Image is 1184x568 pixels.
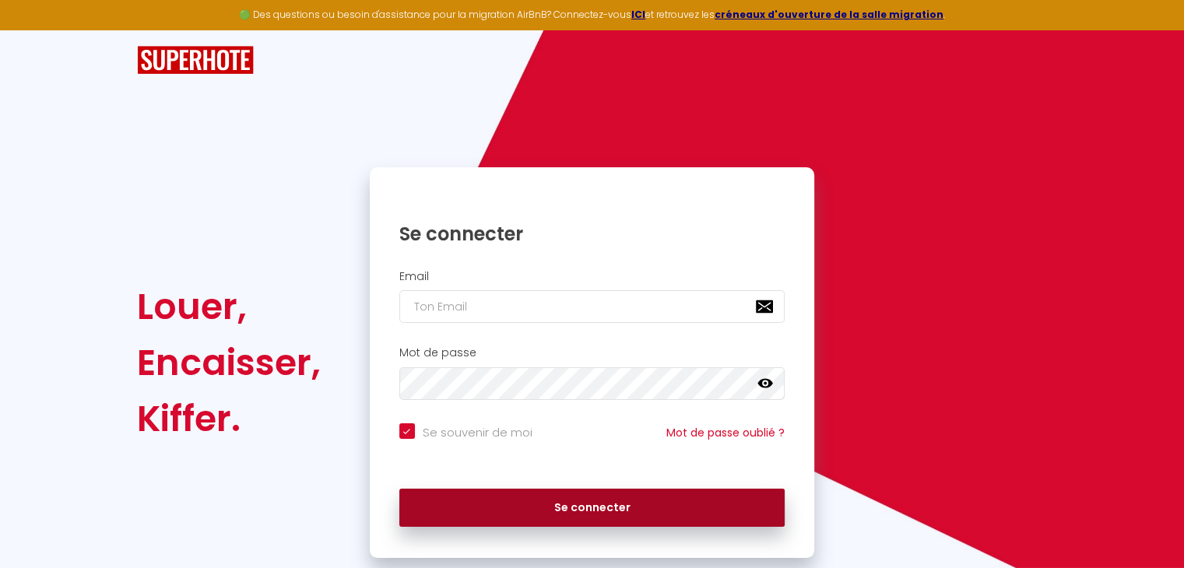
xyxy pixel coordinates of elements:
[399,222,785,246] h1: Se connecter
[399,489,785,528] button: Se connecter
[666,425,785,440] a: Mot de passe oublié ?
[137,46,254,75] img: SuperHote logo
[399,290,785,323] input: Ton Email
[399,270,785,283] h2: Email
[631,8,645,21] a: ICI
[137,335,321,391] div: Encaisser,
[137,279,321,335] div: Louer,
[715,8,943,21] a: créneaux d'ouverture de la salle migration
[399,346,785,359] h2: Mot de passe
[137,391,321,447] div: Kiffer.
